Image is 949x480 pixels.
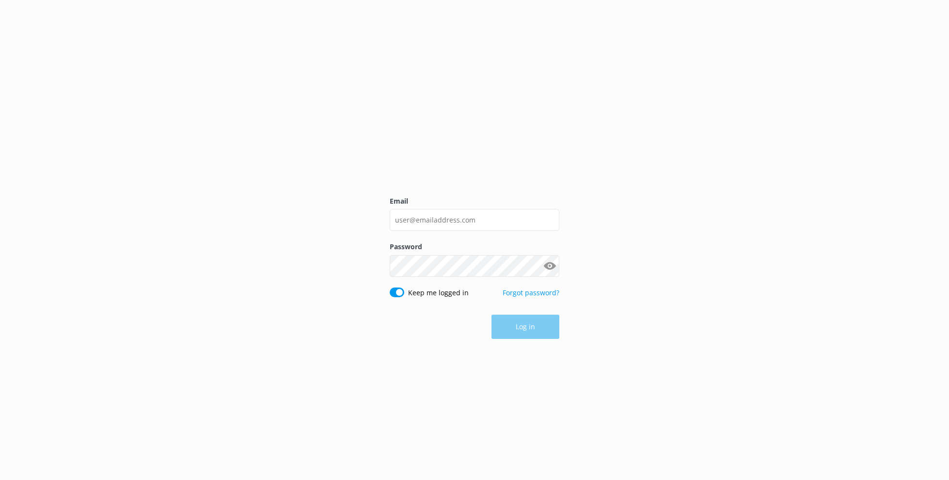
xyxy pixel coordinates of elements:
label: Password [390,241,559,252]
input: user@emailaddress.com [390,209,559,231]
label: Email [390,196,559,207]
button: Show password [540,256,559,275]
a: Forgot password? [503,288,559,297]
label: Keep me logged in [408,288,469,298]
